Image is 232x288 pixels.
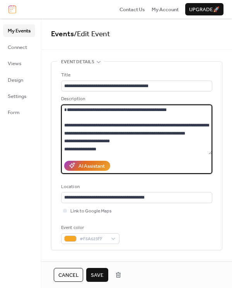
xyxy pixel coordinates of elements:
div: Description [61,95,211,103]
span: #F5A623FF [80,235,107,243]
span: Design [8,76,23,84]
span: My Events [8,27,31,35]
div: Location [61,183,211,191]
a: Settings [3,90,35,102]
span: Link to Google Maps [70,207,112,215]
a: Views [3,57,35,69]
span: Views [8,60,21,67]
span: Settings [8,93,26,100]
a: Design [3,74,35,86]
a: Events [51,27,74,41]
a: My Account [152,5,179,13]
span: Event details [61,58,94,66]
span: Contact Us [119,6,145,13]
a: Connect [3,41,35,53]
a: Form [3,106,35,118]
button: Upgrade🚀 [185,3,223,15]
button: Save [86,268,108,282]
div: Event color [61,224,118,232]
button: AI Assistant [64,161,110,171]
div: AI Assistant [78,162,105,170]
button: Cancel [54,268,83,282]
span: Date and time [61,259,94,267]
span: My Account [152,6,179,13]
span: Save [91,271,104,279]
div: Title [61,71,211,79]
span: / Edit Event [74,27,110,41]
img: logo [9,5,16,13]
span: Connect [8,44,27,51]
span: Form [8,109,20,116]
span: Upgrade 🚀 [189,6,220,13]
a: My Events [3,24,35,37]
a: Contact Us [119,5,145,13]
span: Cancel [58,271,78,279]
